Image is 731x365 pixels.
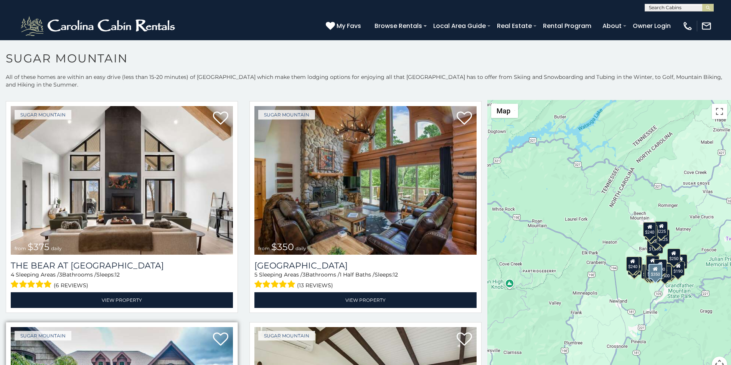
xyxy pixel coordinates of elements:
[258,331,315,340] a: Sugar Mountain
[662,264,675,278] div: $195
[54,280,88,290] span: (6 reviews)
[646,256,659,270] div: $300
[672,261,685,276] div: $190
[340,271,375,278] span: 1 Half Baths /
[254,292,477,308] a: View Property
[457,332,472,348] a: Add to favorites
[11,292,233,308] a: View Property
[655,221,668,236] div: $225
[646,255,659,270] div: $190
[371,19,426,33] a: Browse Rentals
[626,257,639,271] div: $240
[213,111,228,127] a: Add to favorites
[337,21,361,31] span: My Favs
[254,271,477,290] div: Sleeping Areas / Bathrooms / Sleeps:
[682,21,693,31] img: phone-regular-white.png
[302,271,305,278] span: 3
[19,15,178,38] img: White-1-2.png
[457,111,472,127] a: Add to favorites
[11,260,233,271] h3: The Bear At Sugar Mountain
[667,249,680,263] div: $250
[629,19,675,33] a: Owner Login
[254,260,477,271] a: [GEOGRAPHIC_DATA]
[59,271,62,278] span: 3
[254,271,257,278] span: 5
[297,280,333,290] span: (13 reviews)
[15,331,71,340] a: Sugar Mountain
[51,246,62,251] span: daily
[393,271,398,278] span: 12
[258,246,270,251] span: from
[15,110,71,119] a: Sugar Mountain
[295,246,306,251] span: daily
[648,264,662,279] div: $350
[674,254,687,269] div: $155
[429,19,490,33] a: Local Area Guide
[258,110,315,119] a: Sugar Mountain
[644,222,657,237] div: $240
[644,265,657,279] div: $155
[712,104,727,119] button: Toggle fullscreen view
[497,107,510,115] span: Map
[326,21,363,31] a: My Favs
[11,260,233,271] a: The Bear At [GEOGRAPHIC_DATA]
[254,106,477,255] img: Grouse Moor Lodge
[654,259,667,274] div: $200
[701,21,712,31] img: mail-regular-white.png
[599,19,625,33] a: About
[11,106,233,255] img: The Bear At Sugar Mountain
[647,239,663,254] div: $1,095
[11,271,14,278] span: 4
[539,19,595,33] a: Rental Program
[115,271,120,278] span: 12
[491,104,518,118] button: Change map style
[11,271,233,290] div: Sleeping Areas / Bathrooms / Sleeps:
[254,260,477,271] h3: Grouse Moor Lodge
[645,264,658,278] div: $175
[11,106,233,255] a: The Bear At Sugar Mountain from $375 daily
[213,332,228,348] a: Add to favorites
[493,19,536,33] a: Real Estate
[657,229,670,244] div: $125
[271,241,294,252] span: $350
[254,106,477,255] a: Grouse Moor Lodge from $350 daily
[15,246,26,251] span: from
[28,241,50,252] span: $375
